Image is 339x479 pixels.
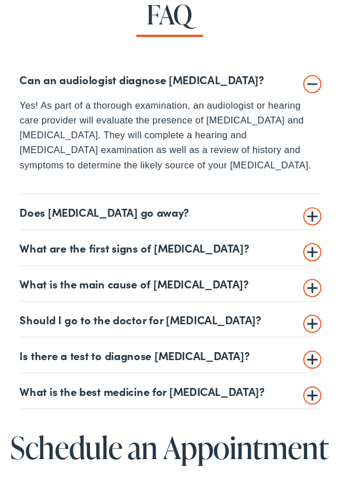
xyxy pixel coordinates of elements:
summary: Should I go to the doctor for [MEDICAL_DATA]? [15,323,324,336]
summary: Can an audiologist diagnose [MEDICAL_DATA]? [15,75,324,89]
summary: What is the main cause of [MEDICAL_DATA]? [15,286,324,299]
summary: What is the best medicine for [MEDICAL_DATA]? [15,397,324,410]
p: Yes! As part of a thorough examination, an audiologist or hearing care provider will evaluate the... [15,101,324,179]
summary: Does [MEDICAL_DATA] go away? [15,212,324,225]
summary: What are the first signs of [MEDICAL_DATA]? [15,249,324,262]
summary: Is there a test to diagnose [MEDICAL_DATA]? [15,360,324,373]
